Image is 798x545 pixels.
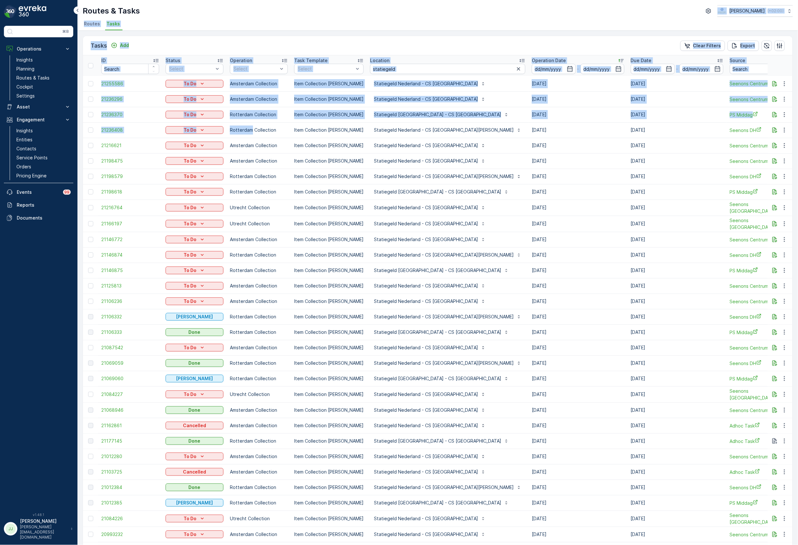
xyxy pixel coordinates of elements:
a: Seenons Centrum [730,344,788,351]
p: Statiegeld Nederland - CS [GEOGRAPHIC_DATA] [374,298,478,305]
p: To Do [184,252,196,258]
div: Toggle Row Selected [88,205,93,210]
a: 21106236 [101,298,159,305]
button: To Do [166,267,223,274]
a: PS Middag [730,111,788,118]
button: To Do [166,142,223,149]
div: Toggle Row Selected [88,127,93,133]
button: Statiegeld [GEOGRAPHIC_DATA] - CS [GEOGRAPHIC_DATA] [370,187,513,197]
button: Statiegeld Nederland - CS [GEOGRAPHIC_DATA] [370,343,490,353]
td: Item Collection [PERSON_NAME] [291,76,367,91]
button: To Do [166,236,223,243]
td: [DATE] [529,153,628,169]
p: To Do [184,221,196,227]
td: Item Collection [PERSON_NAME] [291,91,367,107]
p: Statiegeld Nederland - CS [GEOGRAPHIC_DATA][PERSON_NAME] [374,252,514,258]
p: Documents [17,215,71,221]
td: Rotterdam Collection [227,184,291,200]
a: Seenons Centrum [730,96,788,103]
input: Search [101,64,159,74]
span: Seenons [GEOGRAPHIC_DATA] [730,217,788,230]
span: 21146874 [101,252,159,258]
a: Cockpit [14,82,73,91]
td: [DATE] [628,76,727,91]
button: Statiegeld [GEOGRAPHIC_DATA] - CS [GEOGRAPHIC_DATA] [370,109,513,120]
span: Seenons Centrum [730,142,788,149]
a: Seenons DH [730,173,788,180]
a: 21166197 [101,221,159,227]
td: [DATE] [529,263,628,278]
p: Statiegeld Nederland - CS [GEOGRAPHIC_DATA] [374,283,478,289]
button: To Do [166,297,223,305]
a: 21106333 [101,329,159,335]
button: Add [108,42,131,49]
p: Statiegeld Nederland - CS [GEOGRAPHIC_DATA] [374,204,478,211]
p: Statiegeld [GEOGRAPHIC_DATA] - CS [GEOGRAPHIC_DATA] [374,189,501,195]
div: Toggle Row Selected [88,189,93,194]
td: Amsterdam Collection [227,278,291,294]
button: To Do [166,80,223,88]
a: 21236296 [101,96,159,102]
span: Seenons Centrum [730,298,788,305]
span: Seenons Centrum [730,80,788,87]
div: Toggle Row Selected [88,174,93,179]
button: To Do [166,157,223,165]
p: To Do [184,158,196,164]
td: [DATE] [529,278,628,294]
p: Statiegeld Nederland - CS [GEOGRAPHIC_DATA] [374,344,478,351]
p: Done [189,329,201,335]
p: Cockpit [16,84,33,90]
span: 21236370 [101,111,159,118]
div: Toggle Row Selected [88,268,93,273]
button: Statiegeld Nederland - CS [GEOGRAPHIC_DATA] [370,140,490,151]
p: Service Points [16,155,48,161]
a: Insights [14,126,73,135]
td: Amsterdam Collection [227,153,291,169]
div: Toggle Row Selected [88,81,93,86]
td: Item Collection [PERSON_NAME] [291,138,367,153]
td: [DATE] [529,247,628,263]
td: [DATE] [628,169,727,184]
p: To Do [184,204,196,211]
td: [DATE] [628,107,727,122]
a: Entities [14,135,73,144]
p: To Do [184,142,196,149]
button: Statiegeld Nederland - CS [GEOGRAPHIC_DATA] [370,202,490,213]
p: To Do [184,111,196,118]
a: Seenons Centrum [730,236,788,243]
p: Clear Filters [693,42,721,49]
td: Utrecht Collection [227,216,291,232]
td: Item Collection [PERSON_NAME] [291,216,367,232]
button: Statiegeld Nederland - CS [GEOGRAPHIC_DATA] [370,156,490,166]
a: Insights [14,55,73,64]
button: To Do [166,344,223,352]
a: Seenons DH [730,360,788,367]
a: PS Middag [730,329,788,336]
span: Seenons DH [730,127,788,134]
button: To Do [166,251,223,259]
button: Statiegeld Nederland - CS [GEOGRAPHIC_DATA] [370,296,490,306]
p: To Do [184,344,196,351]
button: To Do [166,204,223,211]
div: Toggle Row Selected [88,143,93,148]
button: Statiegeld Nederland - CS [GEOGRAPHIC_DATA][PERSON_NAME] [370,312,525,322]
div: Toggle Row Selected [88,237,93,242]
button: Operations [4,42,73,55]
td: Rotterdam Collection [227,122,291,138]
td: Amsterdam Collection [227,340,291,355]
span: Seenons [GEOGRAPHIC_DATA] [730,201,788,214]
button: To Do [166,95,223,103]
p: Export [740,42,755,49]
button: Statiegeld Nederland - CS [GEOGRAPHIC_DATA] [370,234,490,245]
a: 21255586 [101,80,159,87]
td: Item Collection [PERSON_NAME] [291,355,367,371]
button: Statiegeld Nederland - CS [GEOGRAPHIC_DATA][PERSON_NAME] [370,171,525,182]
p: To Do [184,189,196,195]
p: Statiegeld [GEOGRAPHIC_DATA] - CS [GEOGRAPHIC_DATA] [374,111,501,118]
span: Seenons Centrum [730,158,788,164]
span: PS Middag [730,267,788,274]
td: Rotterdam Collection [227,309,291,324]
